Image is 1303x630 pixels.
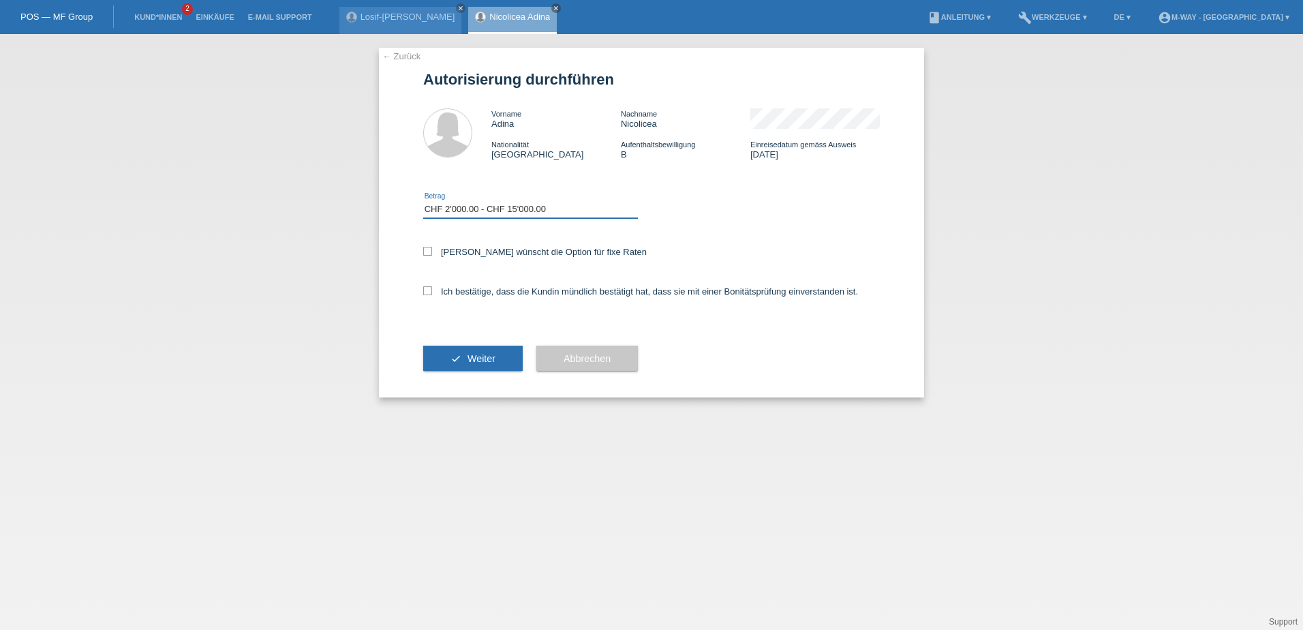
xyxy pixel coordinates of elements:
[750,140,856,149] span: Einreisedatum gemäss Ausweis
[621,108,750,129] div: Nicolicea
[1011,13,1094,21] a: buildWerkzeuge ▾
[621,110,657,118] span: Nachname
[1151,13,1296,21] a: account_circlem-way - [GEOGRAPHIC_DATA] ▾
[423,71,880,88] h1: Autorisierung durchführen
[20,12,93,22] a: POS — MF Group
[450,353,461,364] i: check
[491,139,621,160] div: [GEOGRAPHIC_DATA]
[382,51,420,61] a: ← Zurück
[1158,11,1171,25] i: account_circle
[491,110,521,118] span: Vorname
[361,12,455,22] a: Losif-[PERSON_NAME]
[621,139,750,160] div: B
[621,140,695,149] span: Aufenthaltsbewilligung
[189,13,241,21] a: Einkäufe
[1107,13,1137,21] a: DE ▾
[1269,617,1298,627] a: Support
[564,353,611,364] span: Abbrechen
[921,13,998,21] a: bookAnleitung ▾
[182,3,193,15] span: 2
[456,3,465,13] a: close
[241,13,319,21] a: E-Mail Support
[491,140,529,149] span: Nationalität
[467,353,495,364] span: Weiter
[491,108,621,129] div: Adina
[127,13,189,21] a: Kund*innen
[536,346,638,372] button: Abbrechen
[423,286,858,297] label: Ich bestätige, dass die Kundin mündlich bestätigt hat, dass sie mit einer Bonitätsprüfung einvers...
[423,247,647,257] label: [PERSON_NAME] wünscht die Option für fixe Raten
[553,5,559,12] i: close
[928,11,941,25] i: book
[551,3,561,13] a: close
[423,346,523,372] button: check Weiter
[489,12,550,22] a: Nicolicea Adina
[457,5,464,12] i: close
[750,139,880,160] div: [DATE]
[1018,11,1032,25] i: build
